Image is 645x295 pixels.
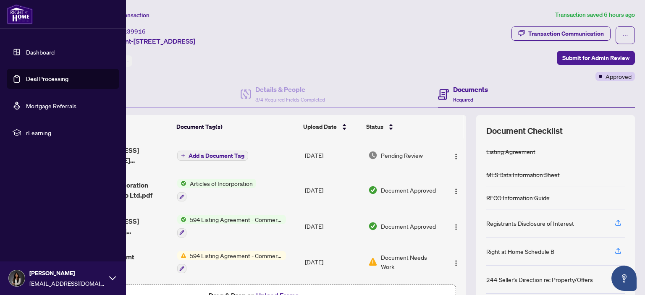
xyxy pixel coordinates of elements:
[302,138,365,172] td: [DATE]
[255,97,325,103] span: 3/4 Required Fields Completed
[562,51,629,65] span: Submit for Admin Review
[449,219,463,233] button: Logo
[381,185,436,195] span: Document Approved
[29,279,105,288] span: [EMAIL_ADDRESS][DOMAIN_NAME]
[453,260,459,266] img: Logo
[7,4,33,24] img: logo
[29,269,105,278] span: [PERSON_NAME]
[555,10,635,20] article: Transaction saved 6 hours ago
[302,172,365,208] td: [DATE]
[177,179,256,201] button: Status IconArticles of Incorporation
[105,11,149,19] span: View Transaction
[26,128,113,137] span: rLearning
[127,57,129,65] span: -
[622,32,628,38] span: ellipsis
[177,251,186,260] img: Status Icon
[189,153,244,159] span: Add a Document Tag
[449,149,463,162] button: Logo
[26,75,68,83] a: Deal Processing
[557,51,635,65] button: Submit for Admin Review
[127,28,146,35] span: 39916
[381,222,436,231] span: Document Approved
[606,72,632,81] span: Approved
[486,170,560,179] div: MLS Data Information Sheet
[528,27,604,40] div: Transaction Communication
[486,247,554,256] div: Right at Home Schedule B
[255,84,325,94] h4: Details & People
[453,97,473,103] span: Required
[9,270,25,286] img: Profile Icon
[486,125,563,137] span: Document Checklist
[511,26,611,41] button: Transaction Communication
[181,154,185,158] span: plus
[177,251,286,274] button: Status Icon594 Listing Agreement - Commercial - Landlord Designated Representation Agreement Auth...
[366,122,383,131] span: Status
[186,251,286,260] span: 594 Listing Agreement - Commercial - Landlord Designated Representation Agreement Authority to Of...
[453,188,459,195] img: Logo
[449,183,463,197] button: Logo
[486,275,593,284] div: 244 Seller’s Direction re: Property/Offers
[177,215,286,238] button: Status Icon594 Listing Agreement - Commercial - Landlord Designated Representation Agreement Auth...
[186,179,256,188] span: Articles of Incorporation
[486,219,574,228] div: Registrants Disclosure of Interest
[300,115,362,138] th: Upload Date
[486,147,535,156] div: Listing Agreement
[453,84,488,94] h4: Documents
[381,151,423,160] span: Pending Review
[173,115,300,138] th: Document Tag(s)
[611,266,637,291] button: Open asap
[368,151,378,160] img: Document Status
[177,215,186,224] img: Status Icon
[368,257,378,266] img: Document Status
[486,193,550,202] div: RECO Information Guide
[177,150,248,161] button: Add a Document Tag
[368,185,378,195] img: Document Status
[177,151,248,161] button: Add a Document Tag
[302,208,365,244] td: [DATE]
[368,222,378,231] img: Document Status
[26,102,76,110] a: Mortgage Referrals
[453,153,459,160] img: Logo
[177,179,186,188] img: Status Icon
[302,244,365,280] td: [DATE]
[303,122,337,131] span: Upload Date
[453,224,459,230] img: Logo
[186,215,286,224] span: 594 Listing Agreement - Commercial - Landlord Designated Representation Agreement Authority to Of...
[363,115,441,138] th: Status
[104,36,195,46] span: Basment-[STREET_ADDRESS]
[381,253,440,271] span: Document Needs Work
[449,255,463,269] button: Logo
[26,48,55,56] a: Dashboard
